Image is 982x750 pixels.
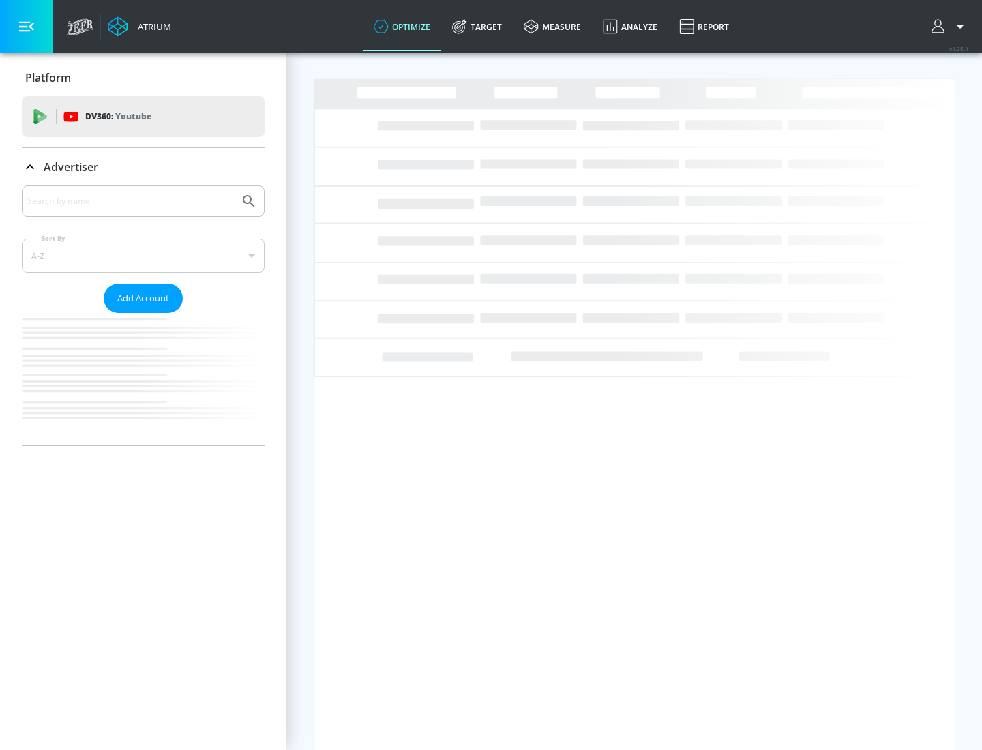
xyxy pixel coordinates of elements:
[22,185,265,445] div: Advertiser
[592,2,668,51] a: Analyze
[115,109,151,123] p: Youtube
[27,192,234,210] input: Search by name
[104,284,183,313] button: Add Account
[22,239,265,273] div: A-Z
[22,148,265,186] div: Advertiser
[108,16,171,37] a: Atrium
[44,160,98,175] p: Advertiser
[363,2,441,51] a: optimize
[22,96,265,137] div: DV360: Youtube
[668,2,740,51] a: Report
[22,313,265,445] nav: list of Advertiser
[441,2,513,51] a: Target
[117,290,169,306] span: Add Account
[85,109,151,124] p: DV360:
[949,45,968,52] span: v 4.25.4
[25,70,71,85] p: Platform
[22,59,265,97] div: Platform
[132,20,171,33] div: Atrium
[39,234,68,243] label: Sort By
[513,2,592,51] a: measure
